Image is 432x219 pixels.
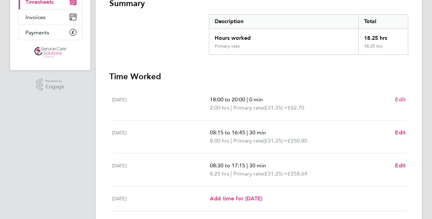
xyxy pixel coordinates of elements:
[233,104,263,112] span: Primary rate
[233,170,263,178] span: Primary rate
[288,137,307,144] span: £250.80
[288,104,304,111] span: £62.70
[395,129,406,136] span: Edit
[112,96,210,112] div: [DATE]
[263,170,288,177] span: (£31.35) =
[109,71,408,82] h3: Time Worked
[358,44,408,54] div: 18.25 hrs
[46,78,65,84] span: Powered by
[34,47,66,58] img: servicecare-logo-retina.png
[210,129,245,136] span: 08:15 to 16:45
[395,162,406,170] a: Edit
[112,195,210,203] div: [DATE]
[247,129,248,136] span: |
[209,15,358,28] div: Description
[210,195,262,203] a: Add time for [DATE]
[247,162,248,169] span: |
[231,137,232,144] span: |
[210,195,262,202] span: Add time for [DATE]
[210,170,229,177] span: 8.25 hrs
[209,14,408,55] div: Summary
[210,104,229,111] span: 2.00 hrs
[247,96,248,103] span: |
[19,25,82,40] a: Payments
[19,10,82,24] a: Invoices
[263,104,288,111] span: (£31.35) =
[36,78,65,91] a: Powered byEngage
[233,137,263,145] span: Primary rate
[395,162,406,169] span: Edit
[215,44,240,49] div: Primary rate
[263,137,288,144] span: (£31.35) =
[249,96,263,103] span: 0 min
[231,104,232,111] span: |
[288,170,307,177] span: £258.64
[46,84,65,90] span: Engage
[18,47,82,58] a: Go to home page
[249,129,266,136] span: 30 min
[395,129,406,137] a: Edit
[249,162,266,169] span: 30 min
[210,96,245,103] span: 18:00 to 20:00
[358,15,408,28] div: Total
[112,162,210,178] div: [DATE]
[25,29,49,36] span: Payments
[358,29,408,44] div: 18.25 hrs
[395,96,406,103] span: Edit
[210,162,245,169] span: 08:30 to 17:15
[209,29,358,44] div: Hours worked
[231,170,232,177] span: |
[25,14,46,20] span: Invoices
[210,137,229,144] span: 8.00 hrs
[395,96,406,104] a: Edit
[112,129,210,145] div: [DATE]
